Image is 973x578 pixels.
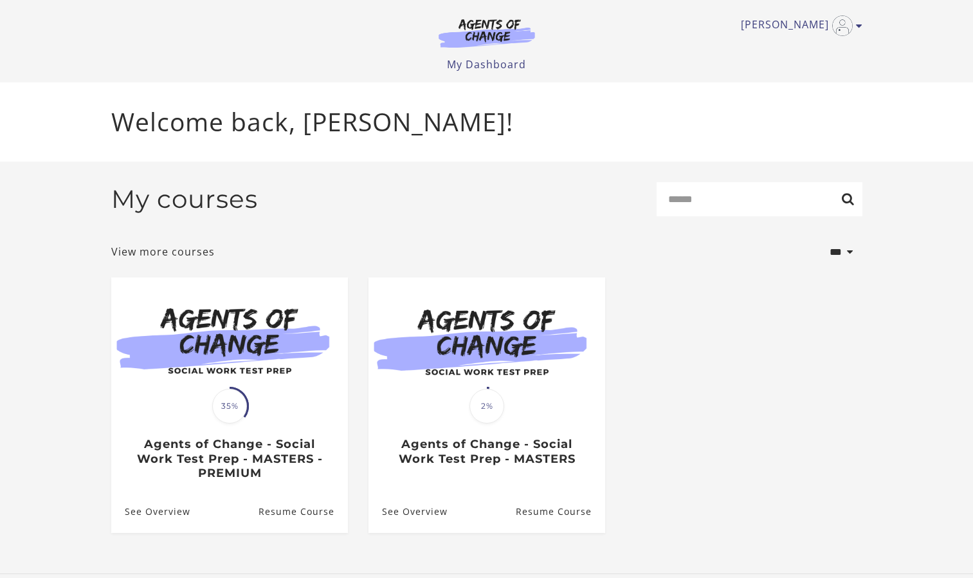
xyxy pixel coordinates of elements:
a: Agents of Change - Social Work Test Prep - MASTERS - PREMIUM: See Overview [111,490,190,532]
a: Agents of Change - Social Work Test Prep - MASTERS: See Overview [368,490,448,532]
a: Agents of Change - Social Work Test Prep - MASTERS - PREMIUM: Resume Course [258,490,347,532]
img: Agents of Change Logo [425,18,549,48]
span: 35% [212,389,247,424]
a: Toggle menu [741,15,856,36]
a: My Dashboard [447,57,526,71]
h3: Agents of Change - Social Work Test Prep - MASTERS - PREMIUM [125,437,334,481]
h3: Agents of Change - Social Work Test Prep - MASTERS [382,437,591,466]
a: View more courses [111,244,215,259]
a: Agents of Change - Social Work Test Prep - MASTERS: Resume Course [515,490,605,532]
h2: My courses [111,184,258,214]
p: Welcome back, [PERSON_NAME]! [111,103,862,141]
span: 2% [469,389,504,424]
